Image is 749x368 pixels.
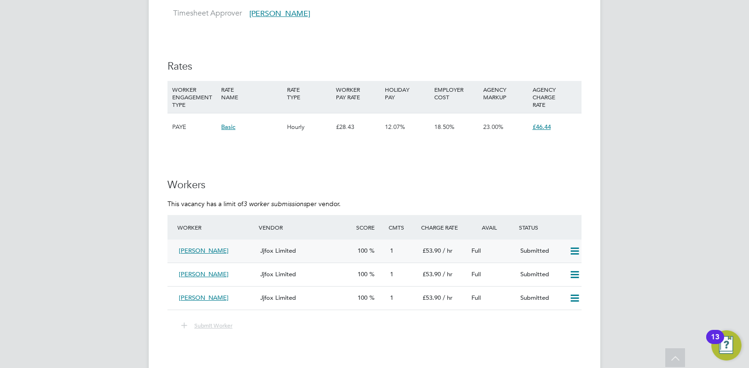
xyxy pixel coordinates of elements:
[422,247,441,255] span: £53.90
[434,123,454,131] span: 18.50%
[219,81,284,105] div: RATE NAME
[170,113,219,141] div: PAYE
[517,290,566,306] div: Submitted
[471,270,481,278] span: Full
[382,81,431,105] div: HOLIDAY PAY
[334,113,382,141] div: £28.43
[471,294,481,302] span: Full
[179,270,229,278] span: [PERSON_NAME]
[194,321,232,329] span: Submit Worker
[432,81,481,105] div: EMPLOYER COST
[167,60,582,73] h3: Rates
[358,294,367,302] span: 100
[443,294,453,302] span: / hr
[179,247,229,255] span: [PERSON_NAME]
[249,9,310,18] span: [PERSON_NAME]
[517,219,582,236] div: Status
[530,81,579,113] div: AGENCY CHARGE RATE
[179,294,229,302] span: [PERSON_NAME]
[443,247,453,255] span: / hr
[358,247,367,255] span: 100
[711,330,741,360] button: Open Resource Center, 13 new notifications
[468,219,517,236] div: Avail
[443,270,453,278] span: / hr
[221,123,235,131] span: Basic
[260,270,296,278] span: Jjfox Limited
[471,247,481,255] span: Full
[533,123,551,131] span: £46.44
[390,247,393,255] span: 1
[358,270,367,278] span: 100
[390,270,393,278] span: 1
[419,219,468,236] div: Charge Rate
[167,8,242,18] label: Timesheet Approver
[334,81,382,105] div: WORKER PAY RATE
[175,320,240,332] button: Submit Worker
[285,113,334,141] div: Hourly
[422,294,441,302] span: £53.90
[285,81,334,105] div: RATE TYPE
[483,123,503,131] span: 23.00%
[167,178,582,192] h3: Workers
[260,294,296,302] span: Jjfox Limited
[175,219,256,236] div: Worker
[481,81,530,105] div: AGENCY MARKUP
[386,219,419,236] div: Cmts
[167,200,582,208] p: This vacancy has a limit of per vendor.
[354,219,386,236] div: Score
[390,294,393,302] span: 1
[517,243,566,259] div: Submitted
[260,247,296,255] span: Jjfox Limited
[243,200,306,208] em: 3 worker submissions
[711,337,719,349] div: 13
[170,81,219,113] div: WORKER ENGAGEMENT TYPE
[256,219,354,236] div: Vendor
[517,267,566,282] div: Submitted
[422,270,441,278] span: £53.90
[385,123,405,131] span: 12.07%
